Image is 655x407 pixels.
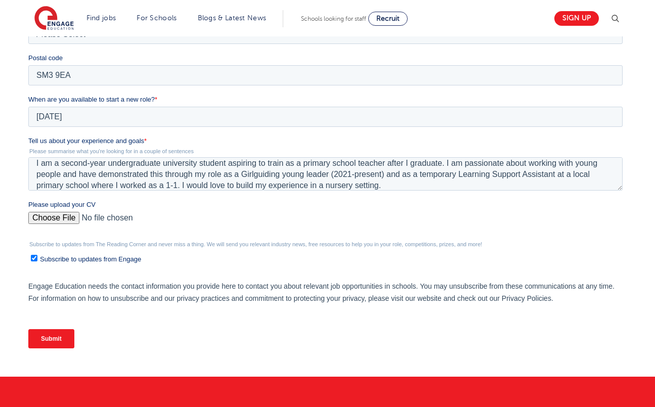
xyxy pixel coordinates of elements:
[3,347,9,354] input: Subscribe to updates from Engage
[86,14,116,22] a: Find jobs
[301,15,366,22] span: Schools looking for staff
[299,33,595,54] input: *Contact Number
[299,2,595,22] input: *Last name
[198,14,267,22] a: Blogs & Latest News
[376,15,400,22] span: Recruit
[34,6,74,31] img: Engage Education
[137,14,177,22] a: For Schools
[12,348,113,355] span: Subscribe to updates from Engage
[368,12,408,26] a: Recruit
[554,11,599,26] a: Sign up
